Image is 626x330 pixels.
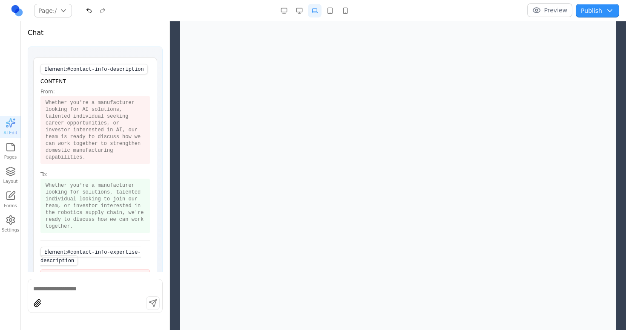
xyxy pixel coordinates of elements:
button: Page:/ [34,4,72,17]
span: Element: [40,64,148,74]
button: Laptop [308,4,322,17]
button: Tablet [323,4,337,17]
span: Whether you're a manufacturer looking for solutions, talented individual looking to join our team... [40,179,150,233]
button: Desktop [293,4,306,17]
span: To: [40,171,150,178]
button: Mobile [339,4,352,17]
iframe: Preview [180,21,616,330]
span: Whether you're a manufacturer looking for AI solutions, talented individual seeking career opport... [40,96,150,164]
button: Publish [576,4,619,17]
span: Element: [40,247,141,266]
span: AI Edit [3,130,17,136]
span: # contact-info-description [67,67,144,72]
span: From: [40,88,150,95]
h3: Chat [28,28,43,38]
button: Desktop Wide [277,4,291,17]
span: # contact-info-expertise-description [40,249,141,264]
div: Content [40,78,150,85]
button: Preview [527,3,573,17]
